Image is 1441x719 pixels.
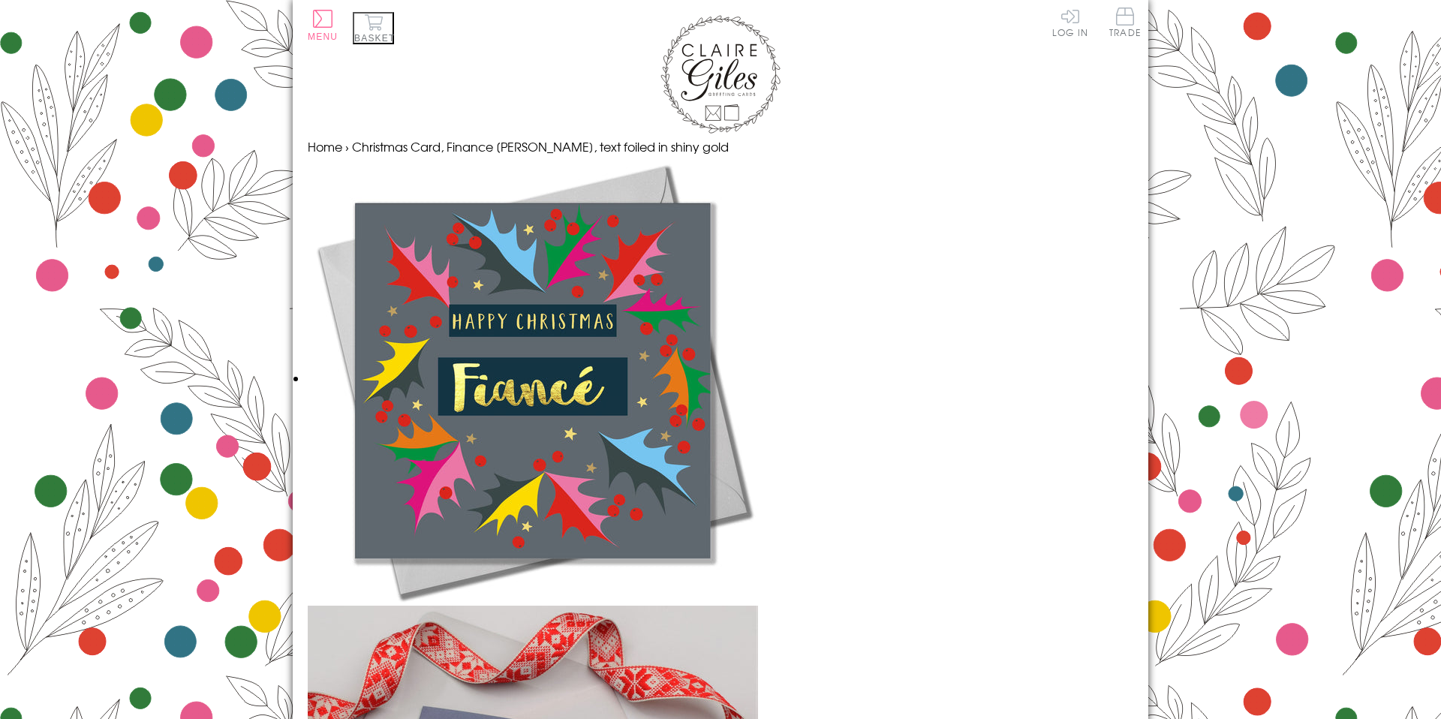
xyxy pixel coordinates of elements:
[308,137,342,155] a: Home
[1109,8,1141,40] a: Trade
[345,137,349,155] span: ›
[308,10,338,42] button: Menu
[308,137,1133,155] nav: breadcrumbs
[308,155,758,606] img: Christmas Card, Finance Bright Holly, text foiled in shiny gold
[352,137,729,155] span: Christmas Card, Finance [PERSON_NAME], text foiled in shiny gold
[1052,8,1088,37] a: Log In
[1109,8,1141,37] span: Trade
[308,32,338,42] span: Menu
[660,15,781,134] img: Claire Giles Greetings Cards
[353,12,394,44] button: Basket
